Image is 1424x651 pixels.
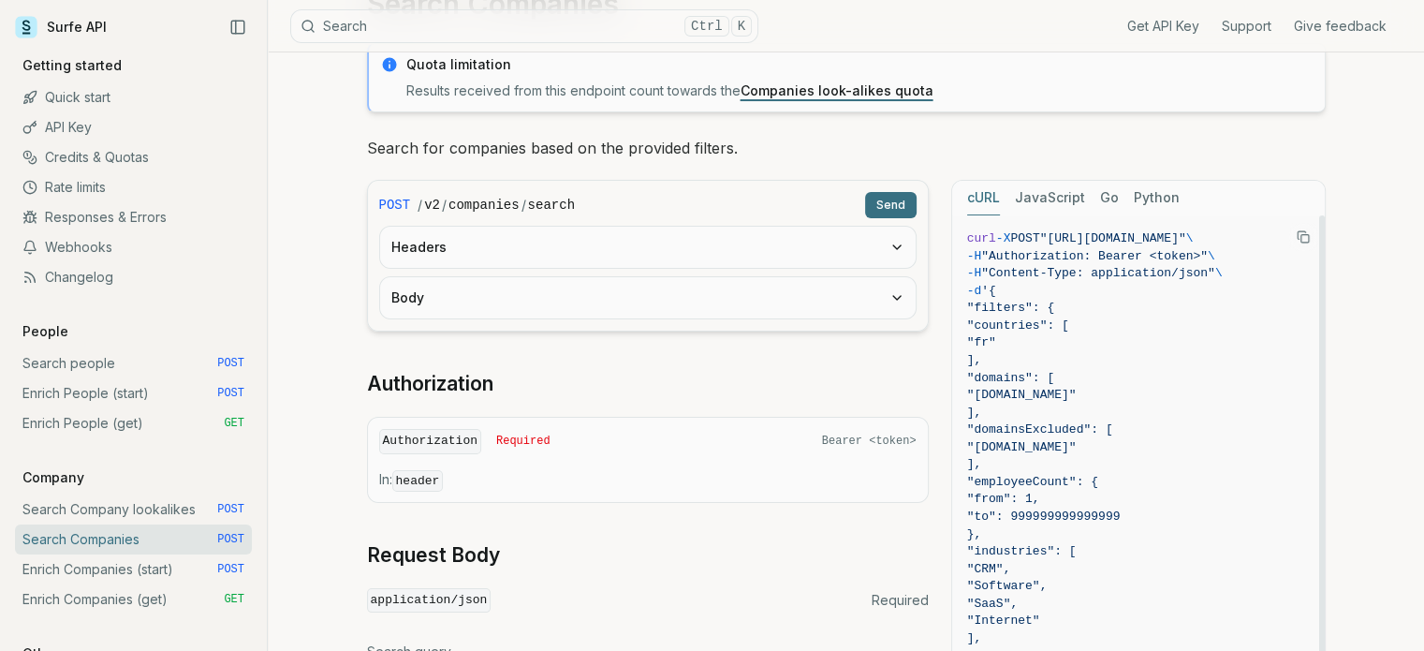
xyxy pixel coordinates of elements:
span: -X [996,231,1011,245]
span: POST [379,196,411,215]
span: curl [967,231,996,245]
a: Changelog [15,262,252,292]
p: Getting started [15,56,129,75]
span: GET [224,592,244,607]
button: Headers [380,227,916,268]
code: header [392,470,444,492]
kbd: K [731,16,752,37]
a: Give feedback [1294,17,1387,36]
button: SearchCtrlK [290,9,758,43]
button: Collapse Sidebar [224,13,252,41]
code: v2 [424,196,440,215]
a: API Key [15,112,252,142]
span: POST [1010,231,1039,245]
span: -H [967,266,982,280]
a: Companies look-alikes quota [741,82,933,98]
p: People [15,322,76,341]
span: "[DOMAIN_NAME]" [967,440,1077,454]
span: '{ [981,284,996,298]
a: Get API Key [1127,17,1199,36]
p: Results received from this endpoint count towards the [406,81,1314,100]
span: "from": 1, [967,492,1040,506]
span: POST [217,532,244,547]
span: "Internet" [967,614,1040,628]
span: ], [967,406,982,420]
code: application/json [367,588,492,614]
button: Go [1100,181,1119,215]
span: -H [967,249,982,263]
a: Enrich People (get) GET [15,408,252,438]
span: "domains": [ [967,371,1055,385]
span: "Software", [967,579,1048,593]
span: }, [967,527,982,541]
a: Search Companies POST [15,525,252,555]
button: Body [380,277,916,318]
span: Required [872,591,929,610]
button: Copy Text [1289,223,1317,251]
kbd: Ctrl [684,16,729,37]
a: Search Company lookalikes POST [15,495,252,525]
span: "Authorization: Bearer <token>" [981,249,1208,263]
span: / [418,196,422,215]
a: Rate limits [15,172,252,202]
code: companies [448,196,520,215]
a: Authorization [367,371,493,397]
span: \ [1186,231,1194,245]
a: Request Body [367,542,500,569]
span: "SaaS", [967,597,1019,611]
span: ], [967,631,982,645]
span: -d [967,284,982,298]
span: POST [217,356,244,371]
span: ], [967,457,982,471]
span: / [521,196,526,215]
a: Credits & Quotas [15,142,252,172]
span: "[DOMAIN_NAME]" [967,388,1077,402]
a: Quick start [15,82,252,112]
p: Quota limitation [406,55,1314,74]
p: Company [15,468,92,487]
button: cURL [967,181,1000,215]
code: Authorization [379,429,481,454]
a: Search people POST [15,348,252,378]
span: \ [1215,266,1223,280]
a: Webhooks [15,232,252,262]
span: POST [217,562,244,577]
span: "to": 999999999999999 [967,510,1121,524]
span: / [442,196,447,215]
a: Enrich Companies (start) POST [15,555,252,584]
span: POST [217,386,244,401]
span: "countries": [ [967,318,1069,333]
a: Responses & Errors [15,202,252,232]
button: Python [1134,181,1180,215]
p: Search for companies based on the provided filters. [367,135,1326,161]
span: POST [217,502,244,517]
span: "CRM", [967,562,1011,576]
span: \ [1208,249,1215,263]
code: search [528,196,575,215]
span: "domainsExcluded": [ [967,422,1113,436]
a: Surfe API [15,13,107,41]
p: In: [379,470,917,491]
a: Enrich People (start) POST [15,378,252,408]
span: Required [496,434,551,449]
span: "industries": [ [967,544,1077,558]
span: "filters": { [967,301,1055,315]
span: "[URL][DOMAIN_NAME]" [1040,231,1186,245]
span: "employeeCount": { [967,475,1098,489]
span: "Content-Type: application/json" [981,266,1215,280]
a: Enrich Companies (get) GET [15,584,252,614]
span: "fr" [967,335,996,349]
a: Support [1222,17,1271,36]
span: GET [224,416,244,431]
span: Bearer <token> [822,434,917,449]
button: Send [865,192,917,218]
span: ], [967,353,982,367]
button: JavaScript [1015,181,1085,215]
